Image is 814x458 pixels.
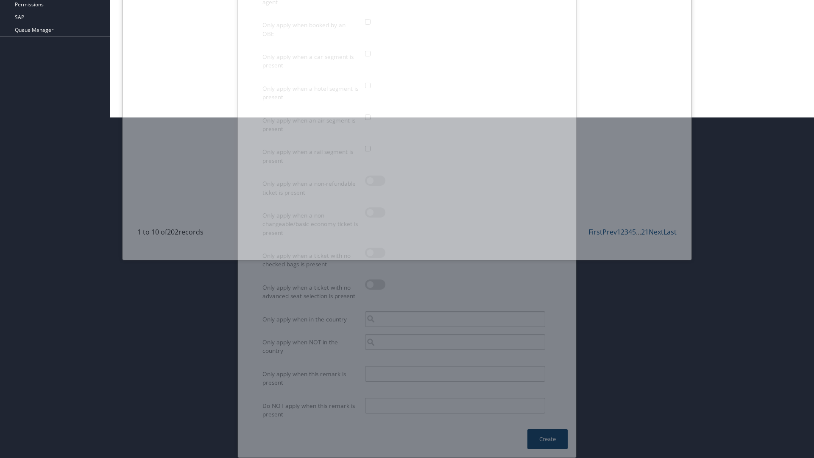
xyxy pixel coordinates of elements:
label: Only apply when in the country [262,311,359,327]
label: Only apply when NOT in the country [262,334,359,359]
a: 1 [617,227,621,237]
label: Do NOT apply when this remark is present [262,398,359,423]
a: 3 [624,227,628,237]
a: First [588,227,602,237]
label: Only apply when a ticket with no advanced seat selection is present [262,279,359,304]
div: 1 to 10 of records [137,227,263,241]
a: 4 [628,227,632,237]
a: 5 [632,227,636,237]
span: 202 [167,227,178,237]
a: Last [663,227,677,237]
a: 21 [641,227,649,237]
label: Only apply when this remark is present [262,366,359,391]
a: Prev [602,227,617,237]
a: Next [649,227,663,237]
a: 2 [621,227,624,237]
span: … [636,227,641,237]
button: Create [527,429,568,449]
